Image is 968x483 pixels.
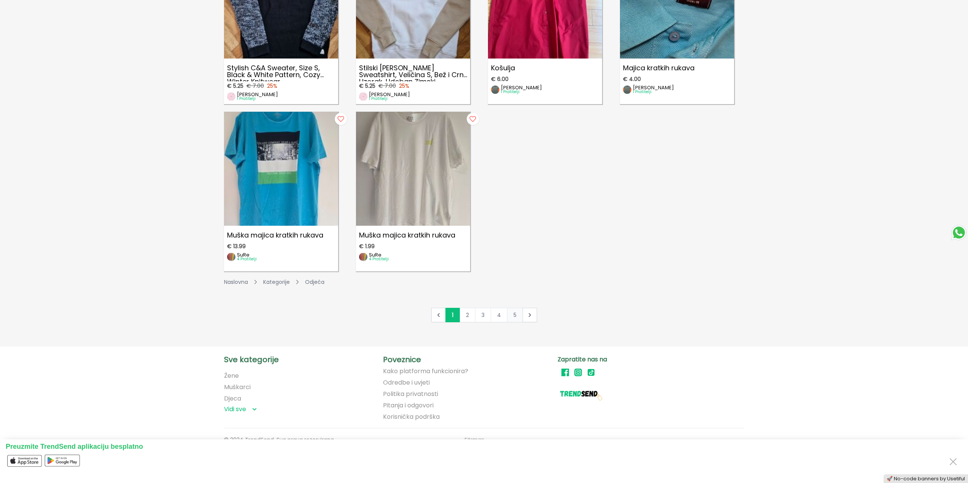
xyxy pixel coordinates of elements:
span: 25 % [399,83,409,89]
p: [PERSON_NAME] [633,85,674,90]
span: € 5.25 [227,83,243,89]
button: Close [947,454,959,468]
p: [PERSON_NAME] [369,92,410,97]
img: follow button [333,112,348,127]
img: image [359,92,367,101]
p: 1 Pratitelji [237,97,278,101]
p: Muška majica kratkih rukava [224,229,338,242]
p: Zapratite nas na [558,356,729,363]
a: Politika privatnosti [383,391,438,397]
span: € 7.00 [246,83,264,89]
span: € 13.99 [227,243,246,249]
p: SuRe [237,252,257,257]
a: Muškarci [224,383,251,391]
span: € 6.00 [491,76,509,82]
a: Previous page [435,311,442,319]
img: image [359,253,367,261]
img: image [491,86,499,94]
img: logo [558,382,603,404]
p: Košulja [488,62,602,74]
a: Page 3 [475,308,491,322]
p: 1 Pratitelji [369,97,410,101]
span: € 4.00 [623,76,641,82]
img: image [227,253,235,261]
img: follow button [465,112,480,127]
p: Stilski [PERSON_NAME] Sweatshirt, Veličina S, Bež i Crni Uzorak, Udoban Zimski Džemper [356,62,470,81]
p: [PERSON_NAME] [237,92,278,97]
a: Odjeća [305,278,324,286]
a: Next page [526,311,534,319]
a: Kategorije [263,278,290,286]
a: Muška majica kratkih rukavaMuška majica kratkih rukava€ 1.99imageSuRe4 Pratitelji [356,112,470,271]
span: € 5.25 [359,83,375,89]
a: Sitemap [464,436,484,443]
img: Muška majica kratkih rukava [224,112,338,226]
span: Vidi sve [224,405,246,413]
ul: Pagination [431,308,537,322]
p: 4 Pratitelji [369,257,389,261]
p: SuRe [369,252,389,257]
p: Stylish C&A Sweater, Size S, Black & White Pattern, Cozy Winter Knitwear [224,62,338,81]
p: Muška majica kratkih rukava [356,229,470,242]
a: Page 4 [491,308,507,322]
p: Majica kratkih rukava [620,62,734,74]
p: 1 Pratitelji [633,90,674,94]
a: Muška majica kratkih rukava Muška majica kratkih rukava€ 13.99imageSuRe4 Pratitelji [224,112,338,271]
p: 1 Pratitelji [501,90,542,94]
a: Djeca [224,394,241,403]
p: © 2024 TrendSend. Sva prava rezervirana. [224,436,460,443]
a: Kako platforma funkcionira? [383,368,468,375]
a: Naslovna [224,278,248,286]
a: Odredbe i uvjeti [383,379,430,386]
img: image [227,92,235,101]
a: Page 2 [459,308,475,322]
a: Pitanja i odgovori [383,402,434,409]
a: Korisnička podrška [383,413,440,420]
a: Žene [224,371,239,380]
a: Page 5 [507,308,523,322]
p: Sve kategorije [224,356,380,363]
img: image [623,86,631,94]
span: € 1.99 [359,243,375,249]
p: Poveznice [383,356,555,363]
img: Muška majica kratkih rukava [356,112,470,226]
p: 4 Pratitelji [237,257,257,261]
span: Preuzmite TrendSend aplikaciju besplatno [6,443,143,450]
span: 25 % [267,83,277,89]
a: 🚀 No-code banners by Usetiful [887,475,965,482]
p: [PERSON_NAME] [501,85,542,90]
a: Page 1 is your current page [445,308,460,322]
button: Vidi sve [224,405,257,413]
span: € 7.00 [378,83,396,89]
